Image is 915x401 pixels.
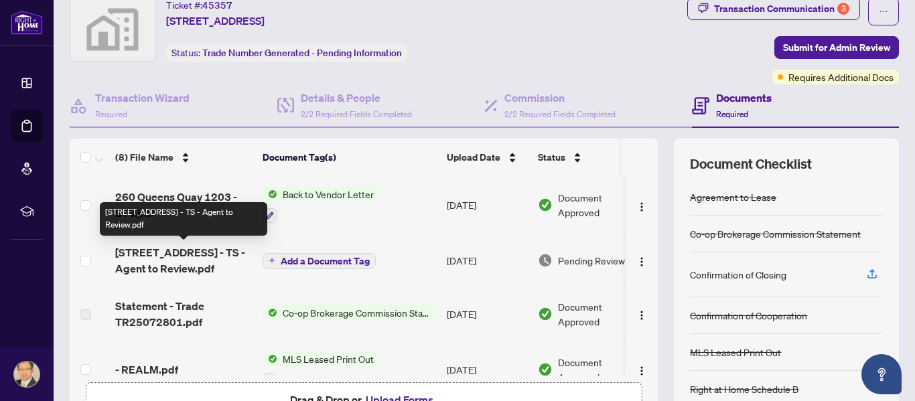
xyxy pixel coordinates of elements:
[861,354,902,394] button: Open asap
[441,139,533,176] th: Upload Date
[837,3,849,15] div: 3
[277,305,436,320] span: Co-op Brokerage Commission Statement
[636,366,647,376] img: Logo
[538,307,553,321] img: Document Status
[100,202,267,236] div: [STREET_ADDRESS] - TS - Agent to Review.pdf
[558,355,641,384] span: Document Approved
[263,305,277,320] img: Status Icon
[783,37,890,58] span: Submit for Admin Review
[533,139,646,176] th: Status
[202,47,402,59] span: Trade Number Generated - Pending Information
[263,305,436,320] button: Status IconCo-op Brokerage Commission Statement
[257,139,441,176] th: Document Tag(s)
[115,150,173,165] span: (8) File Name
[690,226,861,241] div: Co-op Brokerage Commission Statement
[636,202,647,212] img: Logo
[441,341,533,398] td: [DATE]
[115,298,252,330] span: Statement - Trade TR25072801.pdf
[263,253,376,269] button: Add a Document Tag
[538,150,565,165] span: Status
[788,70,894,84] span: Requires Additional Docs
[110,139,257,176] th: (8) File Name
[631,194,652,216] button: Logo
[538,362,553,377] img: Document Status
[636,256,647,267] img: Logo
[263,252,376,269] button: Add a Document Tag
[558,253,625,268] span: Pending Review
[281,256,370,266] span: Add a Document Tag
[504,109,616,119] span: 2/2 Required Fields Completed
[631,359,652,380] button: Logo
[636,310,647,321] img: Logo
[263,351,379,388] button: Status IconMLS Leased Print Out
[263,187,277,202] img: Status Icon
[716,90,772,106] h4: Documents
[538,253,553,268] img: Document Status
[558,190,641,220] span: Document Approved
[538,197,553,212] img: Document Status
[301,109,412,119] span: 2/2 Required Fields Completed
[690,155,812,173] span: Document Checklist
[447,150,500,165] span: Upload Date
[166,13,265,29] span: [STREET_ADDRESS]
[879,7,888,16] span: ellipsis
[263,351,277,366] img: Status Icon
[95,90,190,106] h4: Transaction Wizard
[14,362,40,387] img: Profile Icon
[301,90,412,106] h4: Details & People
[277,351,379,366] span: MLS Leased Print Out
[631,303,652,325] button: Logo
[690,382,798,396] div: Right at Home Schedule B
[716,109,748,119] span: Required
[277,187,379,202] span: Back to Vendor Letter
[774,36,899,59] button: Submit for Admin Review
[690,308,807,323] div: Confirmation of Cooperation
[263,187,379,223] button: Status IconBack to Vendor Letter
[441,234,533,287] td: [DATE]
[166,44,407,62] div: Status:
[441,176,533,234] td: [DATE]
[504,90,616,106] h4: Commission
[269,257,275,264] span: plus
[690,267,786,282] div: Confirmation of Closing
[115,244,252,276] span: [STREET_ADDRESS] - TS - Agent to Review.pdf
[441,287,533,341] td: [DATE]
[631,250,652,271] button: Logo
[690,345,781,359] div: MLS Leased Print Out
[95,109,127,119] span: Required
[690,189,776,204] div: Agreement to Lease
[115,362,178,378] span: - REALM.pdf
[11,10,43,35] img: logo
[558,299,641,329] span: Document Approved
[115,189,252,221] span: 260 Queens Quay 1203 - BTV.pdf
